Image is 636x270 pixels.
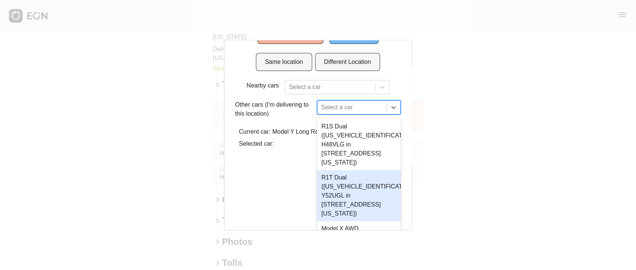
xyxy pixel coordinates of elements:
p: Selected car: [239,139,397,148]
p: Nearby cars [247,81,279,90]
div: R1T Dual ([US_VEHICLE_IDENTIFICATION_NUMBER] Y52UGL in [STREET_ADDRESS][US_STATE]) [317,170,401,221]
button: Same location [256,53,312,71]
div: R1S Dual ([US_VEHICLE_IDENTIFICATION_NUMBER] H48VLG in [STREET_ADDRESS][US_STATE]) [317,119,401,170]
button: Different Location [315,53,380,71]
p: Other cars (I'm delivering to this location) [235,100,314,118]
p: Current car: Model Y Long Range AWD (S44UMJ in 10451) [239,127,397,136]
